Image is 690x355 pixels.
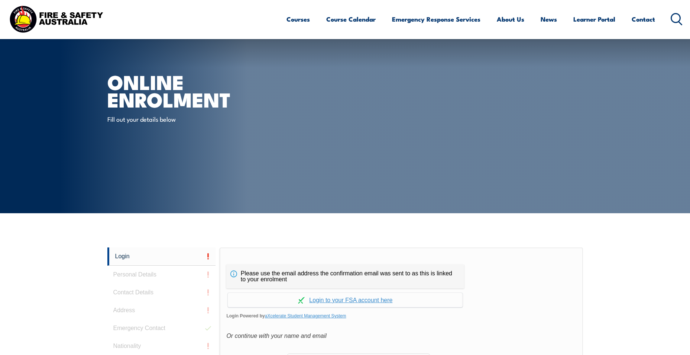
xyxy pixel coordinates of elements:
[107,115,243,123] p: Fill out your details below
[107,247,216,266] a: Login
[326,9,376,29] a: Course Calendar
[265,313,346,319] a: aXcelerate Student Management System
[226,265,464,288] div: Please use the email address the confirmation email was sent to as this is linked to your enrolment
[497,9,524,29] a: About Us
[392,9,480,29] a: Emergency Response Services
[286,9,310,29] a: Courses
[541,9,557,29] a: News
[573,9,615,29] a: Learner Portal
[632,9,655,29] a: Contact
[107,73,291,108] h1: Online Enrolment
[226,330,576,342] div: Or continue with your name and email
[226,310,576,322] span: Login Powered by
[298,297,305,304] img: Log in withaxcelerate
